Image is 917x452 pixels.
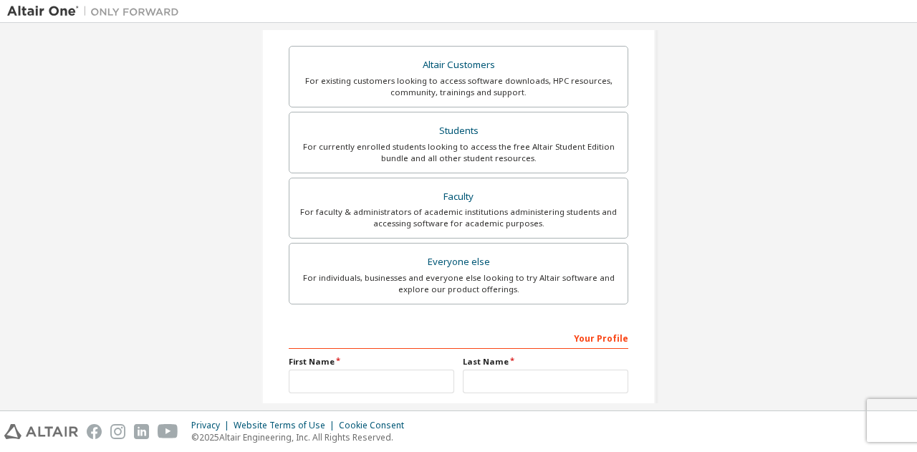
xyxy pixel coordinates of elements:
img: linkedin.svg [134,424,149,439]
div: Altair Customers [298,55,619,75]
div: Students [298,121,619,141]
img: facebook.svg [87,424,102,439]
div: For faculty & administrators of academic institutions administering students and accessing softwa... [298,206,619,229]
img: instagram.svg [110,424,125,439]
div: For individuals, businesses and everyone else looking to try Altair software and explore our prod... [298,272,619,295]
div: Website Terms of Use [234,420,339,431]
label: First Name [289,356,454,367]
label: Job Title [289,402,628,413]
div: Everyone else [298,252,619,272]
div: For existing customers looking to access software downloads, HPC resources, community, trainings ... [298,75,619,98]
p: © 2025 Altair Engineering, Inc. All Rights Reserved. [191,431,413,443]
img: altair_logo.svg [4,424,78,439]
div: Faculty [298,187,619,207]
div: Your Profile [289,326,628,349]
div: For currently enrolled students looking to access the free Altair Student Edition bundle and all ... [298,141,619,164]
img: Altair One [7,4,186,19]
div: Privacy [191,420,234,431]
div: Cookie Consent [339,420,413,431]
img: youtube.svg [158,424,178,439]
label: Last Name [463,356,628,367]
